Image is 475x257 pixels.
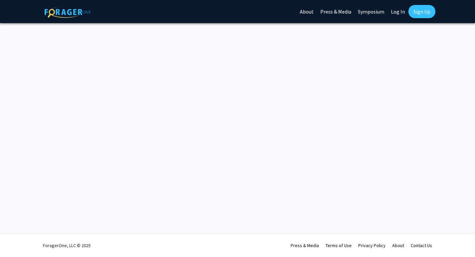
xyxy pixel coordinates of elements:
a: Press & Media [291,242,319,248]
a: Contact Us [411,242,432,248]
img: ForagerOne Logo [45,6,91,18]
a: About [392,242,404,248]
a: Sign Up [408,5,435,18]
div: ForagerOne, LLC © 2025 [43,234,91,257]
a: Terms of Use [326,242,352,248]
a: Privacy Policy [358,242,386,248]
